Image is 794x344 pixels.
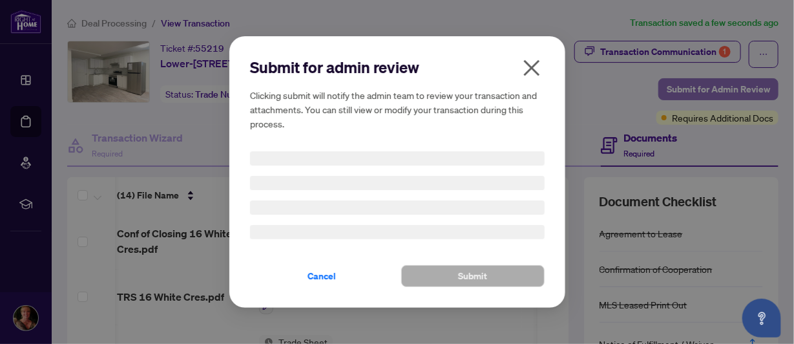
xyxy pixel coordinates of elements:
span: close [521,58,542,78]
h5: Clicking submit will notify the admin team to review your transaction and attachments. You can st... [250,88,545,131]
h2: Submit for admin review [250,57,545,78]
button: Cancel [250,265,393,287]
button: Open asap [742,299,781,338]
button: Submit [401,265,545,287]
span: Cancel [308,266,336,286]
